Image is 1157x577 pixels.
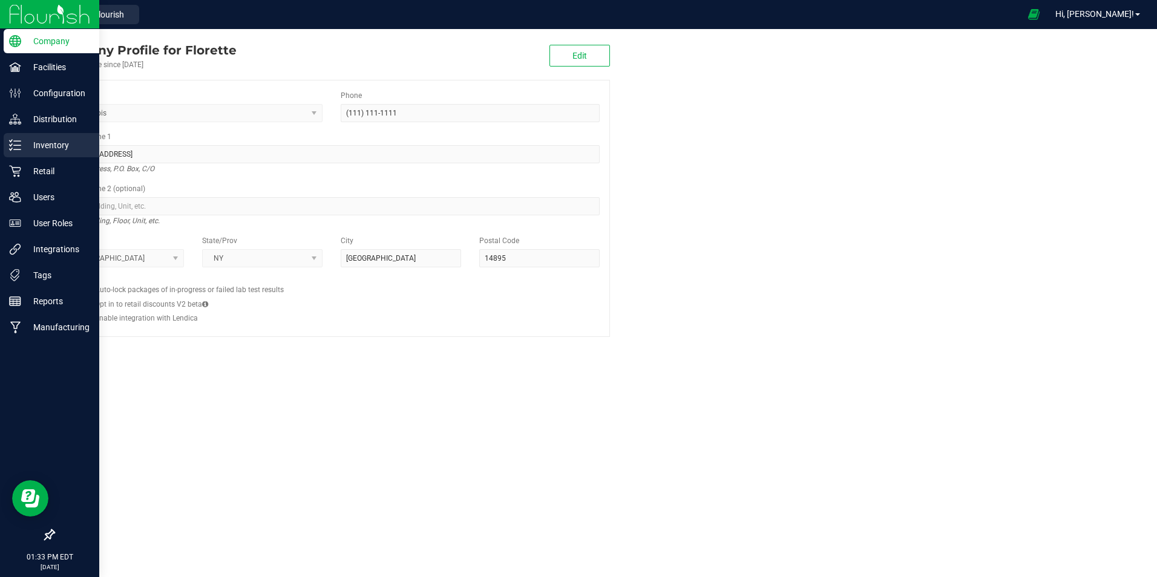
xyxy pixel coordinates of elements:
label: Phone [341,90,362,101]
p: Manufacturing [21,320,94,334]
inline-svg: Integrations [9,243,21,255]
p: [DATE] [5,562,94,572]
inline-svg: Facilities [9,61,21,73]
p: Company [21,34,94,48]
span: Hi, [PERSON_NAME]! [1055,9,1134,19]
span: Open Ecommerce Menu [1020,2,1047,26]
p: Users [21,190,94,204]
label: City [341,235,353,246]
label: State/Prov [202,235,237,246]
input: City [341,249,461,267]
label: Postal Code [479,235,519,246]
div: Account active since [DATE] [53,59,237,70]
p: Distribution [21,112,94,126]
label: Opt in to retail discounts V2 beta [95,299,208,310]
label: Auto-lock packages of in-progress or failed lab test results [95,284,284,295]
p: Configuration [21,86,94,100]
inline-svg: Tags [9,269,21,281]
inline-svg: Reports [9,295,21,307]
label: Enable integration with Lendica [95,313,198,324]
inline-svg: User Roles [9,217,21,229]
inline-svg: Distribution [9,113,21,125]
p: 01:33 PM EDT [5,552,94,562]
p: User Roles [21,216,94,230]
input: Suite, Building, Unit, etc. [64,197,600,215]
p: Reports [21,294,94,308]
h2: Configs [64,276,600,284]
inline-svg: Retail [9,165,21,177]
div: Florette [53,41,237,59]
label: Address Line 2 (optional) [64,183,145,194]
button: Edit [549,45,610,67]
p: Retail [21,164,94,178]
iframe: Resource center [12,480,48,517]
inline-svg: Inventory [9,139,21,151]
span: Edit [572,51,587,60]
input: Address [64,145,600,163]
inline-svg: Users [9,191,21,203]
inline-svg: Configuration [9,87,21,99]
inline-svg: Company [9,35,21,47]
inline-svg: Manufacturing [9,321,21,333]
p: Facilities [21,60,94,74]
i: Suite, Building, Floor, Unit, etc. [64,214,160,228]
p: Tags [21,268,94,282]
p: Inventory [21,138,94,152]
input: (123) 456-7890 [341,104,600,122]
i: Street address, P.O. Box, C/O [64,161,154,176]
input: Postal Code [479,249,600,267]
p: Integrations [21,242,94,256]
